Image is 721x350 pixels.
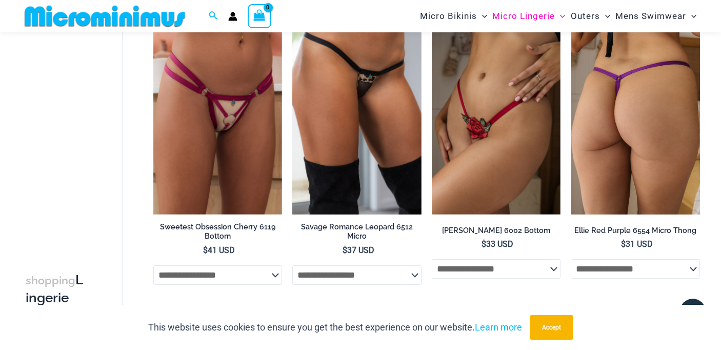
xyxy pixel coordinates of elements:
iframe: TrustedSite Certified [26,34,118,240]
span: shopping [26,274,75,287]
span: Menu Toggle [600,3,610,29]
a: Micro LingerieMenu ToggleMenu Toggle [490,3,568,29]
a: Savage Romance Leopard 6512 Micro 01Savage Romance Leopard 6512 Micro 02Savage Romance Leopard 65... [292,21,422,215]
span: Menu Toggle [686,3,696,29]
a: Ellie RedPurple 6554 Micro Thong 04Ellie RedPurple 6554 Micro Thong 05Ellie RedPurple 6554 Micro ... [571,21,700,215]
bdi: 37 USD [343,245,374,255]
a: Sweetest Obsession Cherry 6119 Bottom 1939 01Sweetest Obsession Cherry 1129 Bra 6119 Bottom 1939 ... [153,21,283,215]
span: $ [621,239,626,249]
button: Accept [530,315,573,340]
a: Sweetest Obsession Cherry 6119 Bottom [153,222,283,245]
span: Menu Toggle [555,3,565,29]
span: Mens Swimwear [615,3,686,29]
a: Account icon link [228,12,237,21]
h2: Ellie Red Purple 6554 Micro Thong [571,226,700,236]
span: Menu Toggle [477,3,487,29]
a: OutersMenu ToggleMenu Toggle [568,3,613,29]
bdi: 31 USD [621,239,653,249]
bdi: 33 USD [482,239,513,249]
a: Ellie Red Purple 6554 Micro Thong [571,226,700,239]
h2: Savage Romance Leopard 6512 Micro [292,222,422,241]
h3: Lingerie Thongs [26,271,86,324]
span: $ [482,239,486,249]
span: Outers [571,3,600,29]
a: Micro BikinisMenu ToggleMenu Toggle [417,3,490,29]
span: $ [343,245,347,255]
img: Carla Red 6002 Bottom 05 [432,21,561,215]
a: Mens SwimwearMenu ToggleMenu Toggle [613,3,699,29]
p: This website uses cookies to ensure you get the best experience on our website. [148,320,522,335]
h2: Sweetest Obsession Cherry 6119 Bottom [153,222,283,241]
a: Carla Red 6002 Bottom 05Carla Red 6002 Bottom 03Carla Red 6002 Bottom 03 [432,21,561,215]
h2: [PERSON_NAME] 6002 Bottom [432,226,561,236]
a: Learn more [475,322,522,333]
a: [PERSON_NAME] 6002 Bottom [432,226,561,239]
span: Micro Bikinis [420,3,477,29]
nav: Site Navigation [416,2,700,31]
a: Search icon link [209,10,218,23]
span: Micro Lingerie [492,3,555,29]
span: $ [203,245,208,255]
a: View Shopping Cart, empty [248,4,271,28]
bdi: 41 USD [203,245,235,255]
img: Sweetest Obsession Cherry 6119 Bottom 1939 01 [153,21,283,215]
img: Ellie RedPurple 6554 Micro Thong 05 [571,21,700,215]
img: MM SHOP LOGO FLAT [21,5,189,28]
img: Savage Romance Leopard 6512 Micro 01 [292,21,422,215]
a: Savage Romance Leopard 6512 Micro [292,222,422,245]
